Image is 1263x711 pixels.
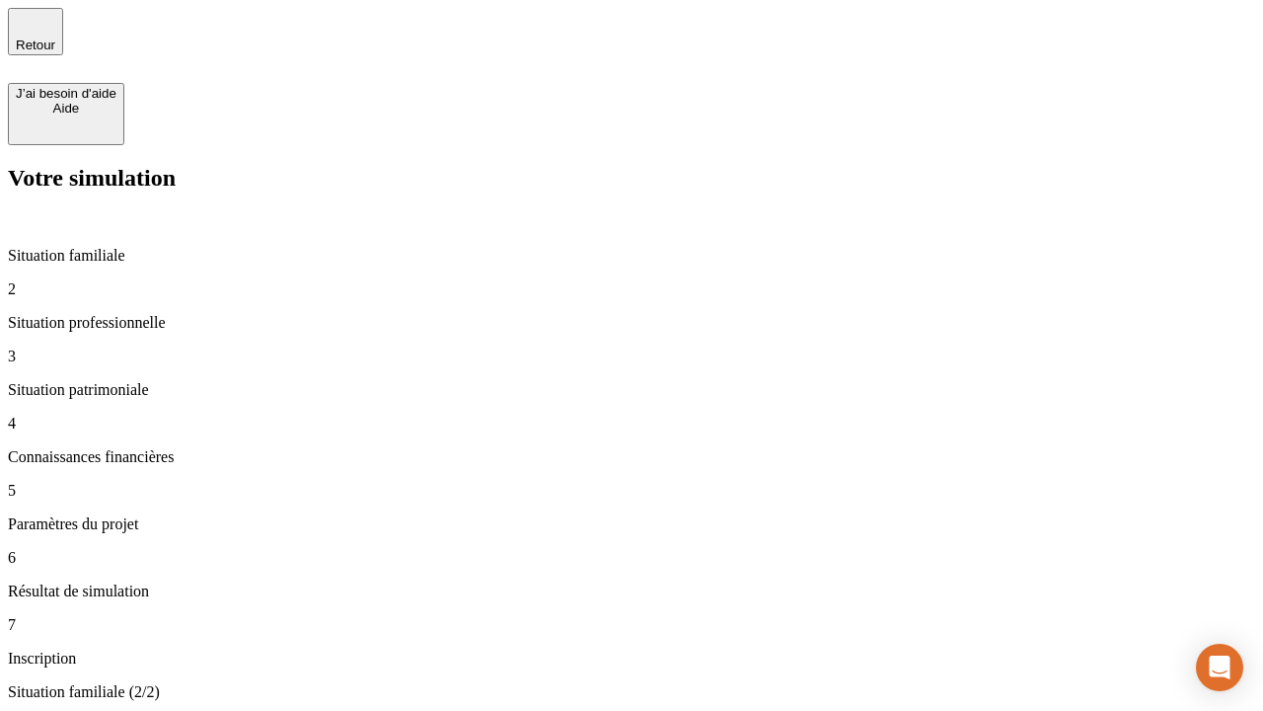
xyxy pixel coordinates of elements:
button: J’ai besoin d'aideAide [8,83,124,145]
p: 3 [8,348,1255,365]
p: Situation familiale [8,247,1255,265]
p: Inscription [8,650,1255,668]
p: 4 [8,415,1255,433]
h2: Votre simulation [8,165,1255,192]
div: Aide [16,101,116,116]
p: 6 [8,549,1255,567]
button: Retour [8,8,63,55]
p: Situation patrimoniale [8,381,1255,399]
p: Situation familiale (2/2) [8,683,1255,701]
div: Open Intercom Messenger [1196,644,1243,691]
p: Situation professionnelle [8,314,1255,332]
p: Paramètres du projet [8,515,1255,533]
span: Retour [16,38,55,52]
p: Connaissances financières [8,448,1255,466]
div: J’ai besoin d'aide [16,86,116,101]
p: Résultat de simulation [8,583,1255,600]
p: 5 [8,482,1255,500]
p: 7 [8,616,1255,634]
p: 2 [8,280,1255,298]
